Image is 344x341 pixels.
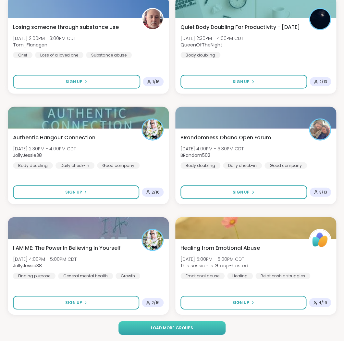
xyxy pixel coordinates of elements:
[118,321,225,335] button: Load more groups
[13,162,53,169] div: Body doubling
[13,41,47,48] b: Tom_Flanagan
[55,162,94,169] div: Daily check-in
[310,230,330,250] img: ShareWell
[180,152,210,158] b: BRandom502
[310,119,330,139] img: BRandom502
[152,300,160,305] span: 2 / 16
[58,272,113,279] div: General mental health
[180,133,271,141] span: BRandomness Ohana Open Forum
[310,9,330,29] img: QueenOfTheNight
[180,145,244,152] span: [DATE] 4:00PM - 5:30PM CDT
[233,79,250,84] span: Sign Up
[264,162,307,169] div: Good company
[153,79,160,84] span: 1 / 16
[116,272,140,279] div: Growth
[180,23,300,31] span: Quiet Body Doubling For Productivity - [DATE]
[180,75,307,88] button: Sign Up
[13,272,55,279] div: Finding purpose
[13,244,121,252] span: I AM ME: The Power In Believing In Yourself
[152,189,160,195] span: 2 / 16
[13,296,139,309] button: Sign Up
[233,189,250,195] span: Sign Up
[65,189,82,195] span: Sign Up
[180,41,222,48] b: QueenOfTheNight
[13,262,42,269] b: JollyJessie38
[13,35,76,41] span: [DATE] 2:00PM - 3:00PM CDT
[13,152,42,158] b: JollyJessie38
[180,35,243,41] span: [DATE] 2:30PM - 4:00PM CDT
[13,145,76,152] span: [DATE] 2:30PM - 4:00PM CDT
[66,79,82,84] span: Sign Up
[180,262,248,269] span: This session is Group-hosted
[13,75,140,88] button: Sign Up
[97,162,140,169] div: Good company
[255,272,310,279] div: Relationship struggles
[232,299,249,305] span: Sign Up
[151,325,193,331] span: Load more groups
[319,300,327,305] span: 4 / 16
[13,52,32,58] div: Grief
[319,189,327,195] span: 3 / 13
[65,299,82,305] span: Sign Up
[13,23,119,31] span: Losing someone through substance use
[180,256,248,262] span: [DATE] 5:00PM - 6:00PM CDT
[319,79,327,84] span: 2 / 13
[180,244,260,252] span: Healing from Emotional Abuse
[180,272,225,279] div: Emotional abuse
[180,185,307,199] button: Sign Up
[142,230,163,250] img: JollyJessie38
[142,9,163,29] img: Tom_Flanagan
[13,256,77,262] span: [DATE] 4:00PM - 5:00PM CDT
[180,52,220,58] div: Body doubling
[13,185,139,199] button: Sign Up
[227,272,253,279] div: Healing
[35,52,83,58] div: Loss of a loved one
[223,162,262,169] div: Daily check-in
[86,52,132,58] div: Substance abuse
[180,162,220,169] div: Body doubling
[142,119,163,139] img: JollyJessie38
[13,133,95,141] span: Authentic Hangout Connection
[180,296,306,309] button: Sign Up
